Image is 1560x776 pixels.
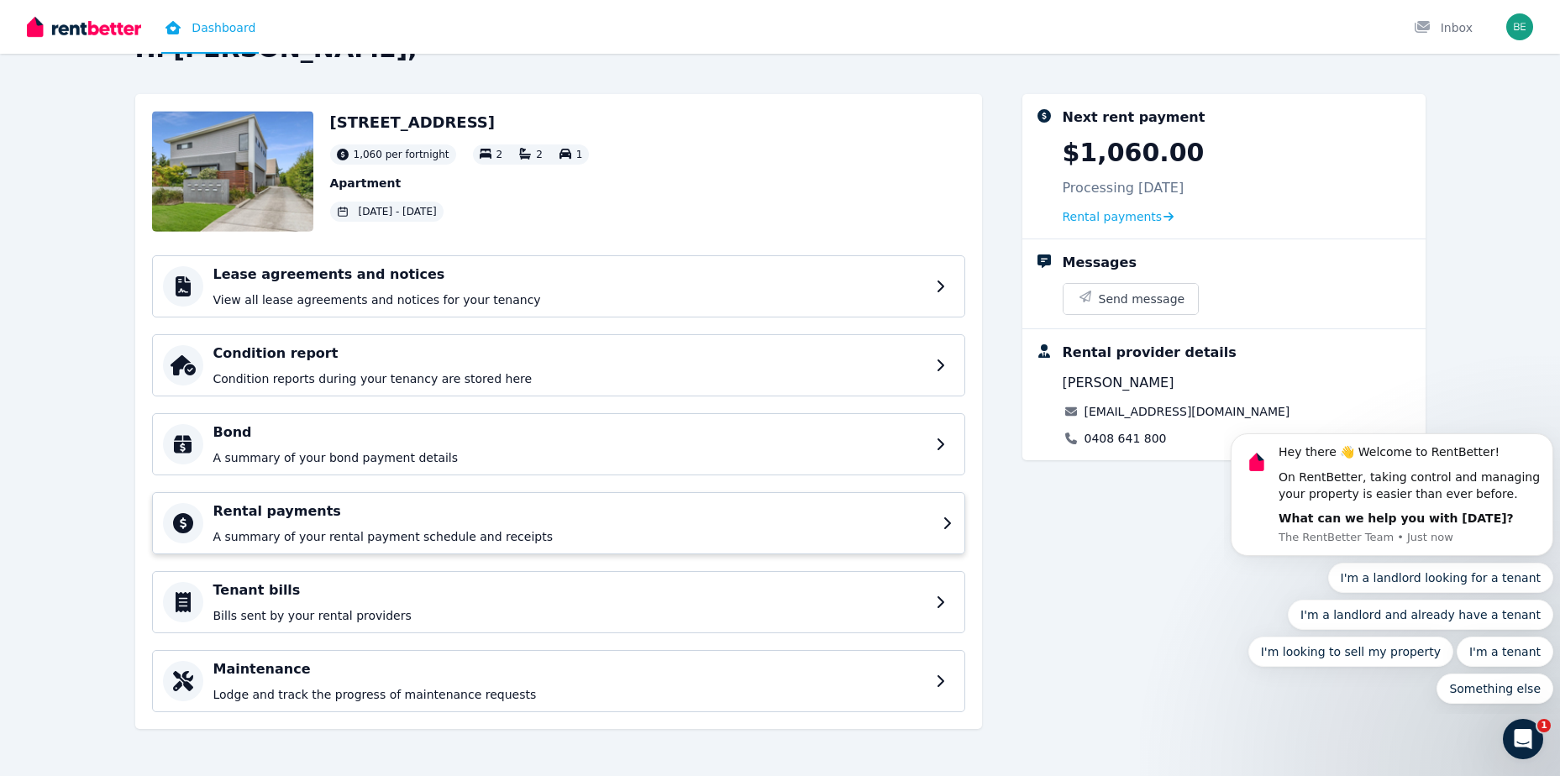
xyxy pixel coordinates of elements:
p: Apartment [330,175,590,191]
span: 1 [576,149,583,160]
h2: [STREET_ADDRESS] [330,111,590,134]
p: Processing [DATE] [1063,178,1184,198]
p: $1,060.00 [1063,138,1205,168]
button: Send message [1064,284,1199,314]
span: 2 [496,149,503,160]
iframe: Intercom live chat [1503,719,1543,759]
div: Messages [1063,253,1137,273]
h4: Tenant bills [213,580,926,600]
div: Rental provider details [1063,343,1237,363]
p: Condition reports during your tenancy are stored here [213,370,926,387]
div: Next rent payment [1063,107,1205,128]
span: 1 [1537,719,1551,732]
p: A summary of your rental payment schedule and receipts [213,528,932,545]
img: belinda.s.jackson@gmail.com [1506,13,1533,40]
p: A summary of your bond payment details [213,449,926,466]
h4: Lease agreements and notices [213,265,926,285]
div: Inbox [1414,19,1473,36]
span: Rental payments [1063,208,1163,225]
h4: Rental payments [213,501,932,522]
span: [DATE] - [DATE] [359,205,437,218]
p: View all lease agreements and notices for your tenancy [213,291,926,308]
h4: Bond [213,422,926,443]
a: Rental payments [1063,208,1174,225]
p: Bills sent by your rental providers [213,607,926,624]
h4: Condition report [213,343,926,364]
img: Property Url [152,111,313,232]
a: 0408 641 800 [1085,430,1167,447]
h4: Maintenance [213,659,926,679]
span: [PERSON_NAME] [1063,373,1174,393]
iframe: Intercom notifications message [1224,418,1560,714]
img: RentBetter [27,14,141,39]
a: [EMAIL_ADDRESS][DOMAIN_NAME] [1085,403,1290,420]
span: 1,060 per fortnight [354,148,449,161]
span: 2 [536,149,543,160]
p: Lodge and track the progress of maintenance requests [213,686,926,703]
span: Send message [1099,291,1185,307]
